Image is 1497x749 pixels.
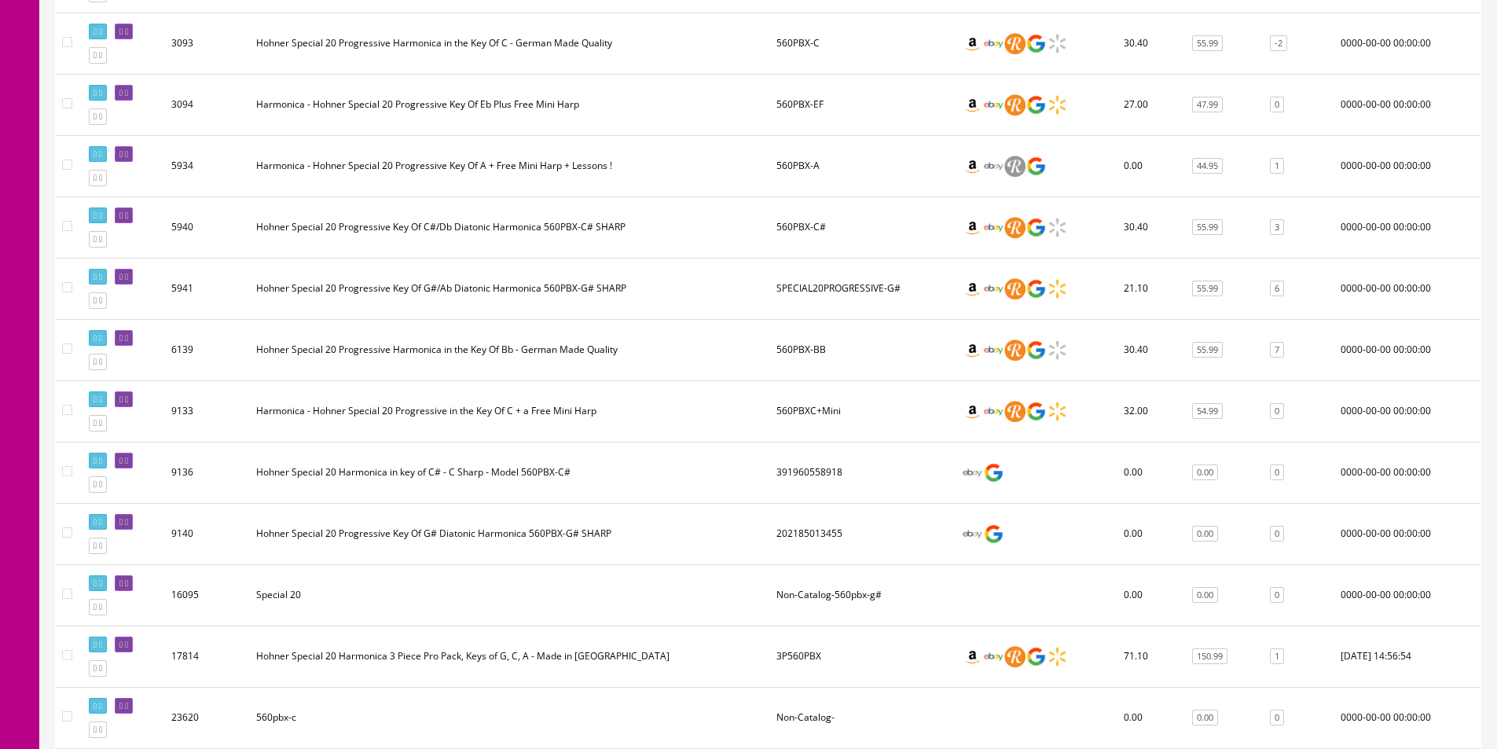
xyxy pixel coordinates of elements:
[1026,646,1047,667] img: google_shopping
[1270,158,1284,174] a: 1
[770,258,956,319] td: SPECIAL20PROGRESSIVE-G#
[962,462,983,483] img: ebay
[1270,648,1284,665] a: 1
[1117,687,1182,748] td: 0.00
[165,687,250,748] td: 23620
[983,646,1004,667] img: ebay
[250,13,770,74] td: Hohner Special 20 Progressive Harmonica in the Key Of C - German Made Quality
[1334,380,1480,442] td: 0000-00-00 00:00:00
[165,13,250,74] td: 3093
[1334,258,1480,319] td: 0000-00-00 00:00:00
[1270,281,1284,297] a: 6
[983,401,1004,422] img: ebay
[165,503,250,564] td: 9140
[770,319,956,380] td: 560PBX-BB
[983,340,1004,361] img: ebay
[962,278,983,299] img: amazon
[1117,503,1182,564] td: 0.00
[1270,403,1284,420] a: 0
[1334,74,1480,135] td: 0000-00-00 00:00:00
[770,442,956,503] td: 391960558918
[165,196,250,258] td: 5940
[250,626,770,687] td: Hohner Special 20 Harmonica 3 Piece Pro Pack, Keys of G, C, A - Made in Germany
[1192,587,1218,604] a: 0.00
[1334,135,1480,196] td: 0000-00-00 00:00:00
[1334,442,1480,503] td: 0000-00-00 00:00:00
[770,380,956,442] td: 560PBXC+Mini
[1004,217,1026,238] img: reverb
[1334,196,1480,258] td: 0000-00-00 00:00:00
[250,442,770,503] td: Hohner Special 20 Harmonica in key of C# - C Sharp - Model 560PBX-C#
[250,687,770,748] td: 560pbx-c
[962,217,983,238] img: amazon
[1026,156,1047,177] img: google_shopping
[962,646,983,667] img: amazon
[1334,13,1480,74] td: 0000-00-00 00:00:00
[770,687,956,748] td: Non-Catalog-
[1004,156,1026,177] img: reverb
[1004,94,1026,116] img: reverb
[983,94,1004,116] img: ebay
[1270,710,1284,726] a: 0
[1026,217,1047,238] img: google_shopping
[165,442,250,503] td: 9136
[1270,219,1284,236] a: 3
[1117,13,1182,74] td: 30.40
[983,278,1004,299] img: ebay
[1192,158,1223,174] a: 44.95
[962,94,983,116] img: amazon
[962,33,983,54] img: amazon
[1334,564,1480,626] td: 0000-00-00 00:00:00
[1047,33,1068,54] img: walmart
[1270,97,1284,113] a: 0
[165,135,250,196] td: 5934
[165,258,250,319] td: 5941
[1192,97,1223,113] a: 47.99
[165,564,250,626] td: 16095
[250,503,770,564] td: Hohner Special 20 Progressive Key Of G# Diatonic Harmonica 560PBX-G# SHARP
[1047,94,1068,116] img: walmart
[250,258,770,319] td: Hohner Special 20 Progressive Key Of G#/Ab Diatonic Harmonica 560PBX-G# SHARP
[165,74,250,135] td: 3094
[1192,35,1223,52] a: 55.99
[250,564,770,626] td: Special 20
[983,217,1004,238] img: ebay
[1117,380,1182,442] td: 32.00
[962,401,983,422] img: amazon
[962,340,983,361] img: amazon
[983,156,1004,177] img: ebay
[770,135,956,196] td: 560PBX-A
[1192,403,1223,420] a: 54.99
[250,380,770,442] td: Harmonica - Hohner Special 20 Progressive in the Key Of C + a Free Mini Harp
[165,319,250,380] td: 6139
[1270,587,1284,604] a: 0
[1004,278,1026,299] img: reverb
[1334,319,1480,380] td: 0000-00-00 00:00:00
[770,564,956,626] td: Non-Catalog-560pbx-g#
[1117,196,1182,258] td: 30.40
[1270,526,1284,542] a: 0
[1192,526,1218,542] a: 0.00
[1334,626,1480,687] td: 2018-11-08 14:56:54
[1334,503,1480,564] td: 0000-00-00 00:00:00
[1270,342,1284,358] a: 7
[165,626,250,687] td: 17814
[1026,33,1047,54] img: google_shopping
[1192,219,1223,236] a: 55.99
[1117,258,1182,319] td: 21.10
[1117,319,1182,380] td: 30.40
[250,74,770,135] td: Harmonica - Hohner Special 20 Progressive Key Of Eb Plus Free Mini Harp
[1047,646,1068,667] img: walmart
[1270,464,1284,481] a: 0
[1026,94,1047,116] img: google_shopping
[1047,340,1068,361] img: walmart
[1117,564,1182,626] td: 0.00
[1270,35,1287,52] a: -2
[962,523,983,545] img: ebay
[983,462,1004,483] img: google_shopping
[250,135,770,196] td: Harmonica - Hohner Special 20 Progressive Key Of A + Free Mini Harp + Lessons !
[1004,340,1026,361] img: reverb
[770,196,956,258] td: 560PBX-C#
[1117,442,1182,503] td: 0.00
[1192,648,1227,665] a: 150.99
